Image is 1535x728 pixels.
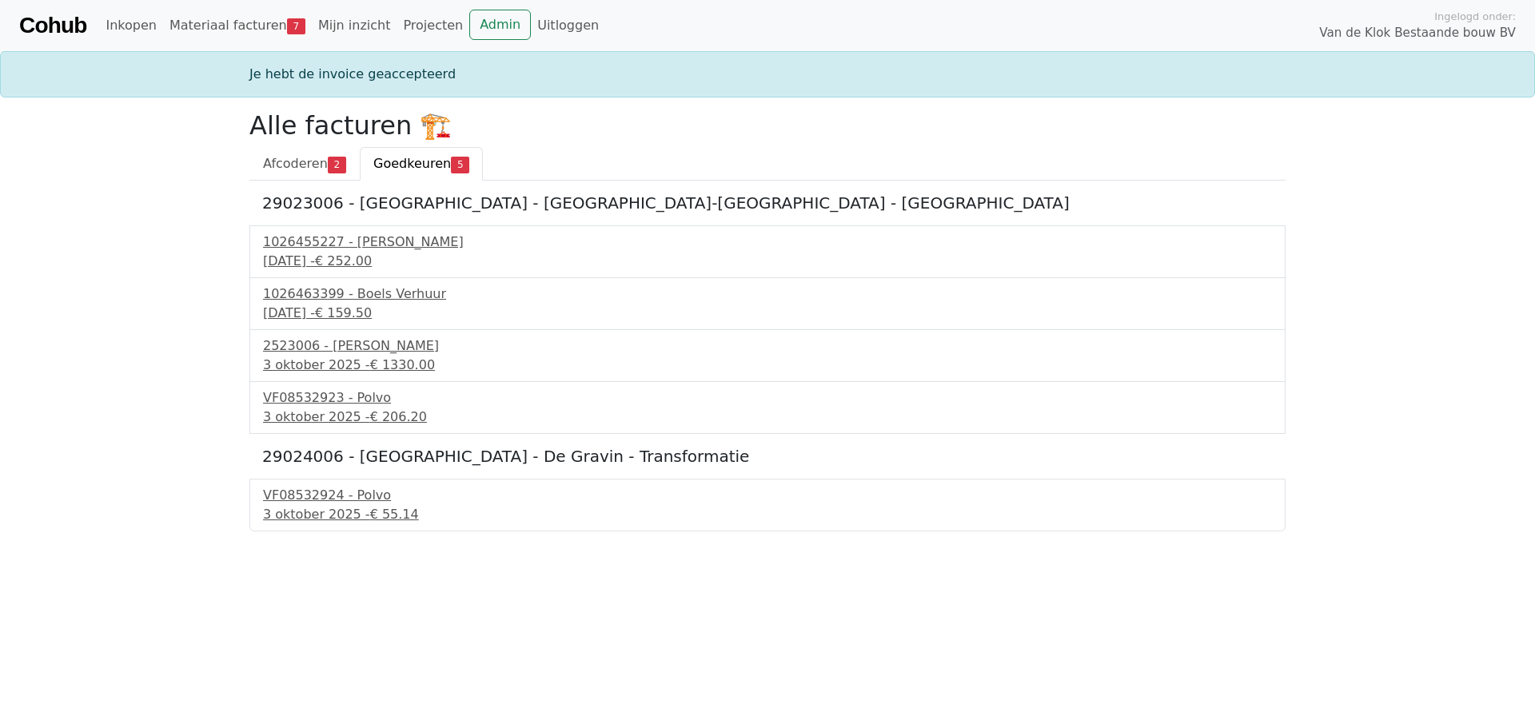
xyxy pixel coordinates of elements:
div: 1026463399 - Boels Verhuur [263,284,1272,304]
a: Inkopen [99,10,162,42]
span: € 206.20 [370,409,427,424]
a: Goedkeuren5 [360,147,483,181]
div: 3 oktober 2025 - [263,408,1272,427]
span: € 1330.00 [370,357,435,372]
div: Je hebt de invoice geaccepteerd [240,65,1295,84]
div: [DATE] - [263,252,1272,271]
a: VF08532924 - Polvo3 oktober 2025 -€ 55.14 [263,486,1272,524]
h5: 29023006 - [GEOGRAPHIC_DATA] - [GEOGRAPHIC_DATA]-[GEOGRAPHIC_DATA] - [GEOGRAPHIC_DATA] [262,193,1273,213]
span: Afcoderen [263,156,328,171]
a: 2523006 - [PERSON_NAME]3 oktober 2025 -€ 1330.00 [263,336,1272,375]
a: Uitloggen [531,10,605,42]
h2: Alle facturen 🏗️ [249,110,1286,141]
span: Goedkeuren [373,156,451,171]
div: 1026455227 - [PERSON_NAME] [263,233,1272,252]
span: 2 [328,157,346,173]
span: € 55.14 [370,507,419,522]
div: 2523006 - [PERSON_NAME] [263,336,1272,356]
span: 5 [451,157,469,173]
div: VF08532923 - Polvo [263,388,1272,408]
a: Materiaal facturen7 [163,10,312,42]
span: Van de Klok Bestaande bouw BV [1319,24,1516,42]
a: VF08532923 - Polvo3 oktober 2025 -€ 206.20 [263,388,1272,427]
a: 1026455227 - [PERSON_NAME][DATE] -€ 252.00 [263,233,1272,271]
span: 7 [287,18,305,34]
span: € 252.00 [315,253,372,269]
div: 3 oktober 2025 - [263,505,1272,524]
a: 1026463399 - Boels Verhuur[DATE] -€ 159.50 [263,284,1272,323]
a: Afcoderen2 [249,147,360,181]
a: Mijn inzicht [312,10,397,42]
h5: 29024006 - [GEOGRAPHIC_DATA] - De Gravin - Transformatie [262,447,1273,466]
div: [DATE] - [263,304,1272,323]
a: Admin [469,10,531,40]
div: VF08532924 - Polvo [263,486,1272,505]
div: 3 oktober 2025 - [263,356,1272,375]
a: Cohub [19,6,86,45]
a: Projecten [397,10,469,42]
span: € 159.50 [315,305,372,320]
span: Ingelogd onder: [1434,9,1516,24]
